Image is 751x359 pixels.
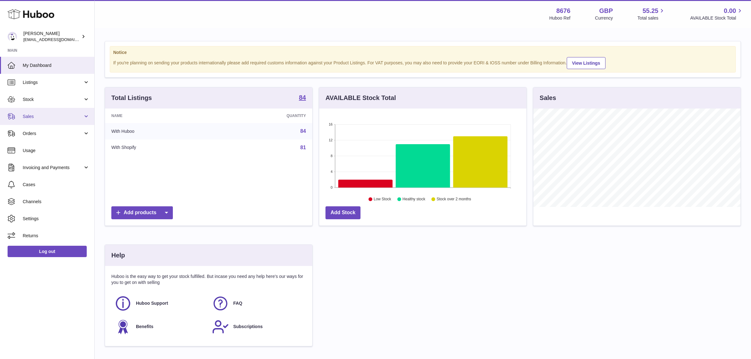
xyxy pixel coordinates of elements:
[105,123,217,139] td: With Huboo
[595,15,613,21] div: Currency
[300,145,306,150] a: 81
[437,197,471,202] text: Stock over 2 months
[374,197,391,202] text: Low Stock
[23,216,90,222] span: Settings
[23,148,90,154] span: Usage
[23,182,90,188] span: Cases
[136,324,153,330] span: Benefits
[599,7,613,15] strong: GBP
[549,15,571,21] div: Huboo Ref
[23,62,90,68] span: My Dashboard
[299,94,306,101] strong: 84
[690,15,743,21] span: AVAILABLE Stock Total
[300,128,306,134] a: 84
[23,37,93,42] span: [EMAIL_ADDRESS][DOMAIN_NAME]
[637,15,666,21] span: Total sales
[556,7,571,15] strong: 8676
[402,197,425,202] text: Healthy stock
[105,109,217,123] th: Name
[23,131,83,137] span: Orders
[329,138,332,142] text: 12
[567,57,606,69] a: View Listings
[23,79,83,85] span: Listings
[23,97,83,103] span: Stock
[113,50,732,56] strong: Notice
[212,295,303,312] a: FAQ
[105,139,217,156] td: With Shopify
[299,94,306,102] a: 84
[331,154,332,158] text: 8
[8,246,87,257] a: Log out
[642,7,658,15] span: 55.25
[23,165,83,171] span: Invoicing and Payments
[212,318,303,335] a: Subscriptions
[326,206,361,219] a: Add Stock
[23,31,80,43] div: [PERSON_NAME]
[23,199,90,205] span: Channels
[233,324,263,330] span: Subscriptions
[114,318,206,335] a: Benefits
[690,7,743,21] a: 0.00 AVAILABLE Stock Total
[111,206,173,219] a: Add products
[8,32,17,41] img: hello@inoby.co.uk
[326,94,396,102] h3: AVAILABLE Stock Total
[217,109,312,123] th: Quantity
[329,122,332,126] text: 16
[113,56,732,69] div: If you're planning on sending your products internationally please add required customs informati...
[331,185,332,189] text: 0
[540,94,556,102] h3: Sales
[724,7,736,15] span: 0.00
[136,300,168,306] span: Huboo Support
[111,94,152,102] h3: Total Listings
[23,114,83,120] span: Sales
[114,295,206,312] a: Huboo Support
[111,251,125,260] h3: Help
[23,233,90,239] span: Returns
[637,7,666,21] a: 55.25 Total sales
[111,274,306,285] p: Huboo is the easy way to get your stock fulfilled. But incase you need any help here's our ways f...
[331,170,332,174] text: 4
[233,300,243,306] span: FAQ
